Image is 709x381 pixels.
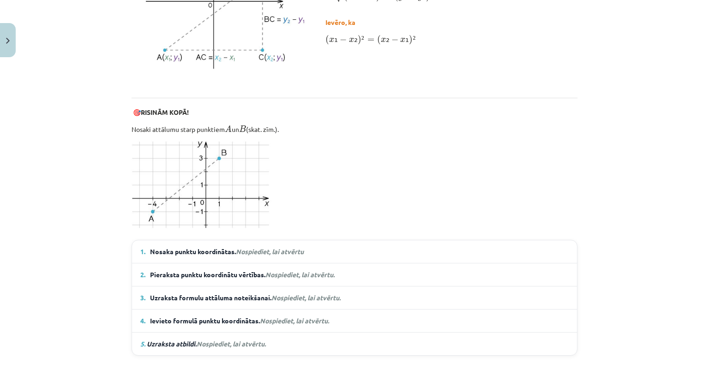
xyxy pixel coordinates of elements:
[271,293,341,302] span: Nospiediet, lai atvērtu.
[140,339,569,349] summary: 5. Uzraksta atbildi.Nospiediet, lai atvērtu.
[377,35,381,45] span: (
[340,36,347,43] span: −
[325,18,355,26] strong: Ievēro, ka
[236,247,304,256] em: Nospiediet, lai atvērtu
[413,39,416,42] span: ²
[140,339,145,348] span: 5.
[140,293,145,303] span: 3.
[132,123,577,134] p: Nosaki attālumu starp punktiem un (skat. zīm.).
[349,38,354,42] span: x
[140,316,145,326] span: 4.
[141,108,189,116] strong: RISINĀM KOPĀ!
[150,316,329,326] span: Ievieto formulā punktu koordinātas.
[140,316,569,326] summary: 4. Ievieto formulā punktu koordinātas.Nospiediet, lai atvērtu.
[391,36,398,43] span: −
[132,107,577,117] p: 🎯
[325,35,329,45] span: (
[367,38,374,42] span: =
[409,35,413,45] span: )
[140,270,569,280] summary: 2. Pieraksta punktu koordinātu vērtības.Nospiediet, lai atvērtu.
[140,293,569,303] summary: 3. Uzraksta formulu attāluma noteikšanai.Nospiediet, lai atvērtu.
[354,39,358,42] span: ₂
[329,38,334,42] span: x
[147,339,266,348] span: Uzraksta atbildi.
[358,35,361,45] span: )
[150,247,304,256] span: Nosaka punktu koordinātas.
[140,270,145,280] span: 2.
[140,247,145,256] span: 1.
[150,270,336,280] span: Pieraksta punktu koordinātu vērtības.
[239,125,246,132] span: B
[140,247,569,256] summary: 1. Nosaka punktu koordinātas.Nospiediet, lai atvērtu
[260,316,329,325] span: Nospiediet, lai atvērtu.
[197,339,266,348] span: Nospiediet, lai atvērtu.
[265,270,335,279] span: Nospiediet, lai atvērtu.
[405,39,409,42] span: ₁
[361,39,365,42] span: ²
[400,38,405,42] span: x
[386,39,390,42] span: ₂
[6,38,10,44] img: icon-close-lesson-0947bae3869378f0d4975bcd49f059093ad1ed9edebbc8119c70593378902aed.svg
[381,38,386,42] span: x
[150,293,341,303] span: Uzraksta formulu attāluma noteikšanai.
[225,125,232,132] span: A
[334,39,338,42] span: ₁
